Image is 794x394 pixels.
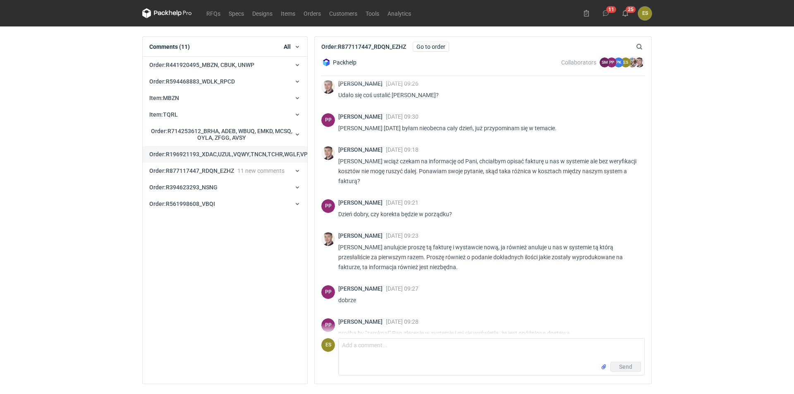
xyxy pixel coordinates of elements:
[321,57,331,67] img: Packhelp
[143,57,307,73] button: Order:R441920495_MBZN, CBUK, UNWP
[610,362,641,372] button: Send
[614,57,624,67] figcaption: PK
[619,7,632,20] button: 25
[142,8,192,18] svg: Packhelp Pro
[634,42,661,52] input: Search
[149,78,235,85] span: Order : R594468883_WDLK_RPCD
[325,8,361,18] a: Customers
[627,57,637,67] img: Michał Palasek
[634,57,644,67] img: Maciej Sikora
[149,43,190,51] h1: Comments (11)
[386,146,419,153] span: [DATE] 09:18
[361,8,383,18] a: Tools
[143,106,307,123] button: Item:TQRL
[237,167,285,174] span: 11 new comments
[149,128,294,141] span: Order : R714253612_BRHA, ADEB, WBUQ, EMKD, MCSQ, OYLA, ZFGG, AVSY
[143,123,307,146] button: Order:R714253612_BRHA, ADEB, WBUQ, EMKD, MCSQ, OYLA, ZFGG, AVSY
[386,113,419,120] span: [DATE] 09:30
[321,338,335,352] figcaption: ES
[621,57,631,67] figcaption: ES
[638,7,652,20] div: Elżbieta Sybilska
[321,57,356,67] div: Packhelp
[338,295,638,305] p: dobrze
[321,80,335,94] img: Maciej Sikora
[284,43,291,51] span: All
[386,232,419,239] span: [DATE] 09:23
[143,146,307,162] button: Order:R196921193_XDAC,UZUL,VQWY,TNCN,TCHR,WGLF,VPJF
[277,8,299,18] a: Items
[338,318,386,325] span: [PERSON_NAME]
[638,7,652,20] button: ES
[338,123,638,133] p: [PERSON_NAME] [DATE] byłam nieobecna cały dzień, już przypominam się w temacie.
[321,318,335,332] figcaption: PP
[338,90,638,100] p: Udało się coś ustalić [PERSON_NAME]?
[338,232,386,239] span: [PERSON_NAME]
[338,80,386,87] span: [PERSON_NAME]
[386,80,419,87] span: [DATE] 09:26
[149,184,218,191] span: Order : R394623293_NSNG
[338,209,638,219] p: Dzień dobry, czy korekta będzie w porządku?
[321,338,335,352] div: Elżbieta Sybilska
[149,167,234,174] span: Order : R877117447_RDQN_EZHZ
[299,8,325,18] a: Orders
[386,199,419,206] span: [DATE] 09:21
[143,179,307,196] button: Order:R394623293_NSNG
[383,8,415,18] a: Analytics
[338,113,386,120] span: [PERSON_NAME]
[619,364,632,370] span: Send
[607,57,617,67] figcaption: PP
[149,111,178,118] span: Item : TQRL
[143,90,307,106] button: Item:MBZN
[386,285,419,292] span: [DATE] 09:27
[321,285,335,299] div: Paulina Pander
[413,42,449,52] a: Go to order
[338,285,386,292] span: [PERSON_NAME]
[248,8,277,18] a: Designs
[143,162,307,179] button: Order:R877117447_RDQN_EZHZ11 new comments
[600,57,610,67] figcaption: SM
[561,59,596,66] span: Collaborators
[321,113,335,127] figcaption: PP
[284,43,301,51] button: All
[321,285,335,299] figcaption: PP
[321,199,335,213] figcaption: PP
[149,201,215,207] span: Order : R561998608_VBQI
[202,8,225,18] a: RFQs
[321,146,335,160] img: Maciej Sikora
[338,199,386,206] span: [PERSON_NAME]
[149,62,254,68] span: Order : R441920495_MBZN, CBUK, UNWP
[225,8,248,18] a: Specs
[321,43,406,51] h2: Order : R877117447_RDQN_EZHZ
[321,199,335,213] div: Paulina Pander
[321,232,335,246] img: Maciej Sikora
[143,73,307,90] button: Order:R594468883_WDLK_RPCD
[149,151,314,158] span: Order : R196921193_XDAC,UZUL,VQWY,TNCN,TCHR,WGLF,VPJF
[149,95,179,101] span: Item : MBZN
[321,113,335,127] div: Paulina Pander
[338,328,638,338] p: prośba by "zamknął" Pan zlecenie w systemie i mi się wyświetla, że jest opóźniona dostawa.
[599,7,612,20] button: 11
[321,318,335,332] div: Paulina Pander
[338,156,638,186] p: [PERSON_NAME] wciąż czekam na informację od Pani, chciałbym opisać fakturę u nas w systemie ale b...
[386,318,419,325] span: [DATE] 09:28
[338,242,638,272] p: [PERSON_NAME] anulujcie proszę tą fakturę i wystawcie nową, ja również anuluje u nas w systemie t...
[143,196,307,212] button: Order:R561998608_VBQI
[338,146,386,153] span: [PERSON_NAME]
